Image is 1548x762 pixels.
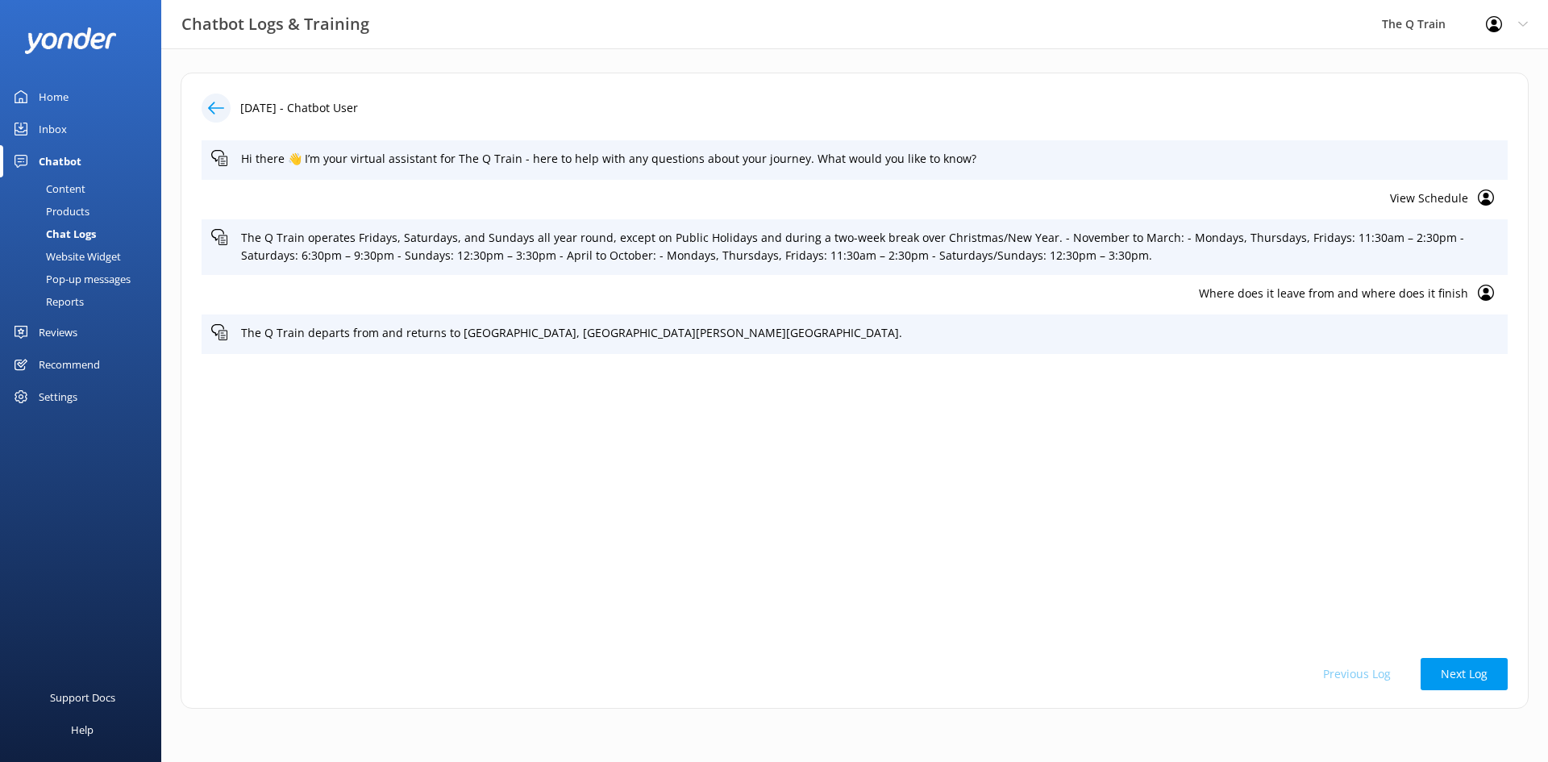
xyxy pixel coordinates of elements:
[39,145,81,177] div: Chatbot
[241,229,1498,265] p: The Q Train operates Fridays, Saturdays, and Sundays all year round, except on Public Holidays an...
[10,290,161,313] a: Reports
[10,245,161,268] a: Website Widget
[211,285,1468,302] p: Where does it leave from and where does it finish
[10,200,161,223] a: Products
[10,245,121,268] div: Website Widget
[10,223,161,245] a: Chat Logs
[39,81,69,113] div: Home
[181,11,369,37] h3: Chatbot Logs & Training
[50,681,115,714] div: Support Docs
[10,268,161,290] a: Pop-up messages
[10,290,84,313] div: Reports
[241,150,1498,168] p: Hi there 👋 I’m your virtual assistant for The Q Train - here to help with any questions about you...
[39,381,77,413] div: Settings
[10,268,131,290] div: Pop-up messages
[1421,658,1508,690] button: Next Log
[241,324,1498,342] p: The Q Train departs from and returns to [GEOGRAPHIC_DATA], [GEOGRAPHIC_DATA][PERSON_NAME][GEOGRAP...
[240,99,358,117] p: [DATE] - Chatbot User
[39,113,67,145] div: Inbox
[10,223,96,245] div: Chat Logs
[10,177,161,200] a: Content
[71,714,94,746] div: Help
[10,177,85,200] div: Content
[24,27,117,54] img: yonder-white-logo.png
[39,348,100,381] div: Recommend
[10,200,89,223] div: Products
[211,189,1468,207] p: View Schedule
[39,316,77,348] div: Reviews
